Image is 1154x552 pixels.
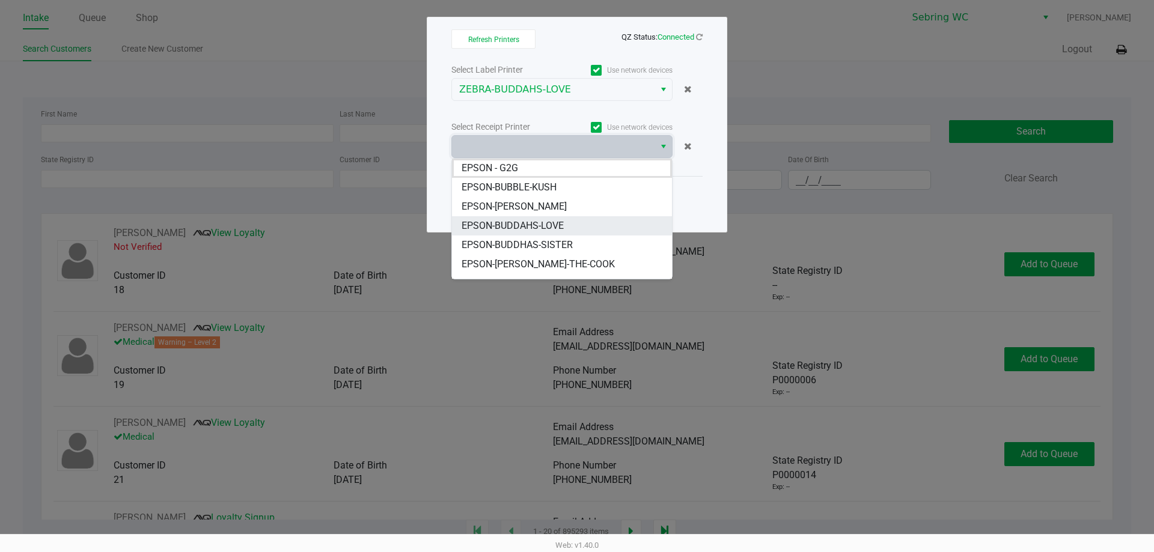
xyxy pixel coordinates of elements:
[451,64,562,76] div: Select Label Printer
[462,238,573,252] span: EPSON-BUDDHAS-SISTER
[451,29,536,49] button: Refresh Printers
[655,79,672,100] button: Select
[562,65,673,76] label: Use network devices
[462,219,564,233] span: EPSON-BUDDAHS-LOVE
[462,199,567,214] span: EPSON-[PERSON_NAME]
[468,35,519,44] span: Refresh Printers
[621,32,703,41] span: QZ Status:
[655,136,672,157] button: Select
[555,541,599,550] span: Web: v1.40.0
[462,257,615,271] span: EPSON-[PERSON_NAME]-THE-COOK
[462,161,518,175] span: EPSON - G2G
[462,276,550,291] span: EPSON-BUGLEWEED
[462,180,557,195] span: EPSON-BUBBLE-KUSH
[459,82,647,97] span: ZEBRA-BUDDAHS-LOVE
[658,32,694,41] span: Connected
[562,122,673,133] label: Use network devices
[451,121,562,133] div: Select Receipt Printer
